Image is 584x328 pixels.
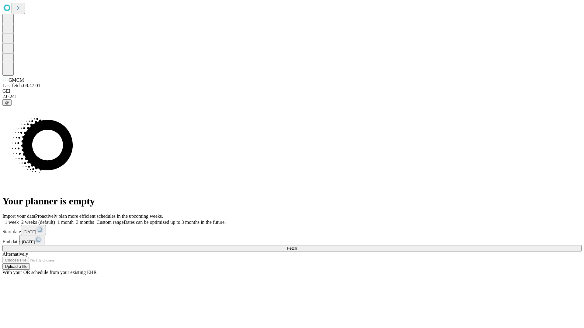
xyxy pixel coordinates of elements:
[2,263,30,270] button: Upload a file
[287,246,297,251] span: Fetch
[2,88,582,94] div: GEI
[2,214,35,219] span: Import your data
[5,100,9,105] span: @
[124,220,226,225] span: Dates can be optimized up to 3 months in the future.
[35,214,163,219] span: Proactively plan more efficient schedules in the upcoming weeks.
[23,230,36,234] span: [DATE]
[2,245,582,251] button: Fetch
[2,83,40,88] span: Last fetch: 08:47:01
[2,225,582,235] div: Start date
[19,235,44,245] button: [DATE]
[96,220,123,225] span: Custom range
[5,220,19,225] span: 1 week
[21,220,55,225] span: 2 weeks (default)
[2,270,97,275] span: With your OR schedule from your existing EHR
[2,251,28,257] span: Alternatively
[76,220,94,225] span: 3 months
[21,225,46,235] button: [DATE]
[2,235,582,245] div: End date
[22,240,35,244] span: [DATE]
[57,220,74,225] span: 1 month
[2,94,582,99] div: 2.0.241
[9,77,24,83] span: GMCM
[2,196,582,207] h1: Your planner is empty
[2,99,12,106] button: @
